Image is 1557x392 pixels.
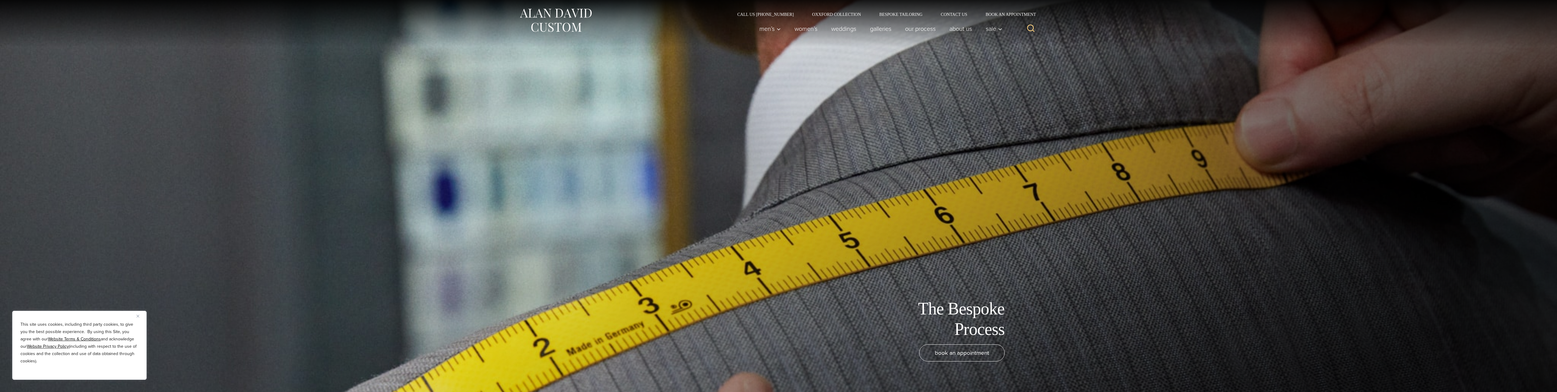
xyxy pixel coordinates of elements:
[824,23,863,35] a: weddings
[728,12,1038,16] nav: Secondary Navigation
[1024,21,1038,36] button: View Search Form
[932,12,977,16] a: Contact Us
[137,315,139,318] img: Close
[803,12,870,16] a: Oxxford Collection
[976,12,1038,16] a: Book an Appointment
[898,23,942,35] a: Our Process
[27,343,69,350] a: Website Privacy Policy
[788,23,824,35] a: Women’s
[935,348,989,357] span: book an appointment
[519,7,592,34] img: Alan David Custom
[986,26,1002,32] span: Sale
[867,299,1005,339] h1: The Bespoke Process
[919,344,1005,361] a: book an appointment
[137,312,144,320] button: Close
[48,336,101,342] a: Website Terms & Conditions
[752,23,1005,35] nav: Primary Navigation
[759,26,781,32] span: Men’s
[870,12,931,16] a: Bespoke Tailoring
[942,23,979,35] a: About Us
[20,321,138,365] p: This site uses cookies, including third party cookies, to give you the best possible experience. ...
[863,23,898,35] a: Galleries
[728,12,803,16] a: Call Us [PHONE_NUMBER]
